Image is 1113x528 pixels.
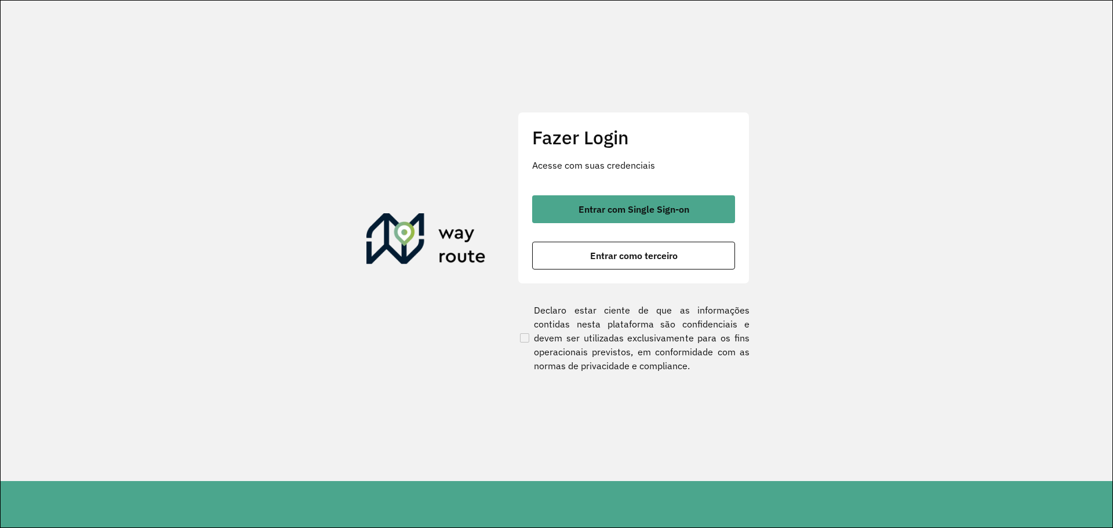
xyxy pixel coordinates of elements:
label: Declaro estar ciente de que as informações contidas nesta plataforma são confidenciais e devem se... [518,303,750,373]
p: Acesse com suas credenciais [532,158,735,172]
img: Roteirizador AmbevTech [366,213,486,269]
button: button [532,195,735,223]
button: button [532,242,735,270]
span: Entrar como terceiro [590,251,678,260]
h2: Fazer Login [532,126,735,148]
span: Entrar com Single Sign-on [579,205,689,214]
